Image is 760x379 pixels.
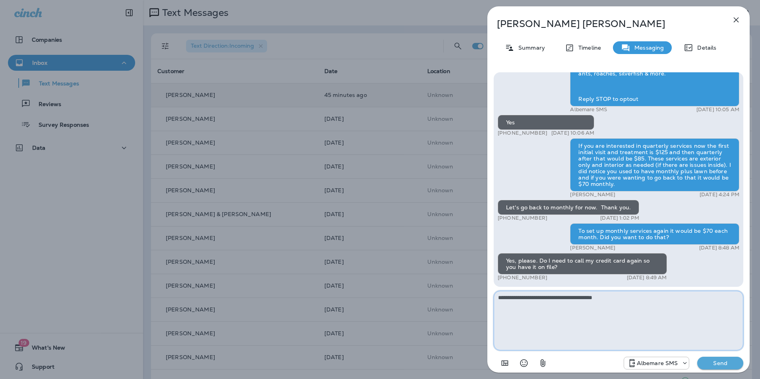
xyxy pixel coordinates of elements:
p: [DATE] 10:06 AM [551,130,594,136]
p: [PHONE_NUMBER] [498,215,547,221]
p: [PERSON_NAME] [570,245,615,251]
p: Timeline [574,44,601,51]
p: [PHONE_NUMBER] [498,130,547,136]
p: Summary [514,44,545,51]
p: Details [693,44,716,51]
p: [DATE] 8:48 AM [699,245,739,251]
div: Yes [498,115,594,130]
p: Albemare SMS [570,106,607,113]
p: [PERSON_NAME] [570,191,615,198]
button: Add in a premade template [497,355,513,371]
p: [DATE] 4:24 PM [700,191,739,198]
p: [PHONE_NUMBER] [498,275,547,281]
div: Albemarle Pest: Reply now to keep your home safe from pests with Quarterly Pest Control! Targetin... [570,53,739,106]
p: Send [704,360,737,367]
p: [DATE] 10:05 AM [696,106,739,113]
div: If you are interested in quarterly services now the first initial visit and treatment is $125 and... [570,138,739,191]
button: Select an emoji [516,355,532,371]
p: [DATE] 8:49 AM [627,275,667,281]
div: To set up monthly services again it would be $70 each month. Did you want to do that? [570,223,739,245]
p: [DATE] 1:02 PM [600,215,639,221]
div: +1 (252) 600-3555 [624,358,689,368]
button: Send [697,357,743,369]
p: [PERSON_NAME] [PERSON_NAME] [497,18,714,29]
p: Messaging [630,44,664,51]
div: Let's go back to monthly for now. Thank you. [498,200,639,215]
div: Yes, please. Do I need to call my credit card again so you have it on file? [498,253,667,275]
p: Albemare SMS [637,360,678,366]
